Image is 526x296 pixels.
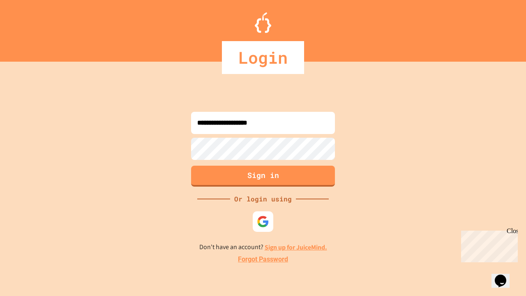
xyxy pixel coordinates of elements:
iframe: chat widget [491,263,518,288]
div: Or login using [230,194,296,204]
p: Don't have an account? [199,242,327,252]
div: Chat with us now!Close [3,3,57,52]
iframe: chat widget [458,227,518,262]
a: Forgot Password [238,254,288,264]
button: Sign in [191,166,335,187]
div: Login [222,41,304,74]
img: Logo.svg [255,12,271,33]
a: Sign up for JuiceMind. [265,243,327,252]
img: google-icon.svg [257,215,269,228]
